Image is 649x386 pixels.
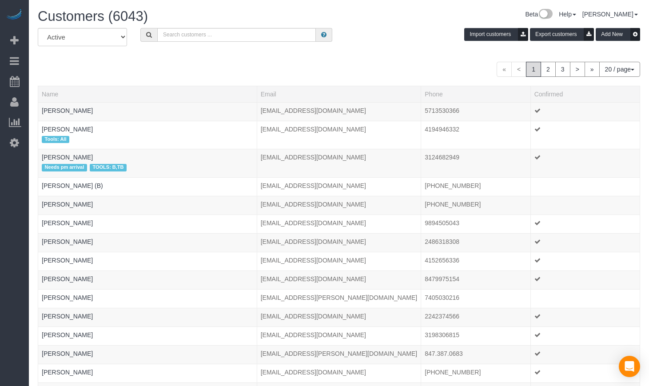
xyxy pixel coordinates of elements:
[42,126,93,133] a: [PERSON_NAME]
[530,149,640,177] td: Confirmed
[530,86,640,102] th: Confirmed
[421,177,530,196] td: Phone
[530,271,640,289] td: Confirmed
[42,283,253,286] div: Tags
[421,308,530,326] td: Phone
[38,252,257,271] td: Name
[38,289,257,308] td: Name
[257,308,421,326] td: Email
[38,345,257,364] td: Name
[530,28,594,41] button: Export customers
[421,121,530,149] td: Phone
[257,102,421,121] td: Email
[464,28,528,41] button: Import customers
[42,321,253,323] div: Tags
[530,345,640,364] td: Confirmed
[530,308,640,326] td: Confirmed
[530,233,640,252] td: Confirmed
[38,149,257,177] td: Name
[530,177,640,196] td: Confirmed
[421,252,530,271] td: Phone
[157,28,316,42] input: Search customers ...
[530,215,640,233] td: Confirmed
[38,102,257,121] td: Name
[42,313,93,320] a: [PERSON_NAME]
[90,164,127,171] span: TOOLS: B,TB
[42,209,253,211] div: Tags
[42,238,93,245] a: [PERSON_NAME]
[42,201,93,208] a: [PERSON_NAME]
[421,364,530,382] td: Phone
[530,289,640,308] td: Confirmed
[42,154,93,161] a: [PERSON_NAME]
[38,364,257,382] td: Name
[421,326,530,345] td: Phone
[421,102,530,121] td: Phone
[530,196,640,215] td: Confirmed
[38,8,148,24] span: Customers (6043)
[38,271,257,289] td: Name
[538,9,553,20] img: New interface
[38,177,257,196] td: Name
[421,196,530,215] td: Phone
[42,377,253,379] div: Tags
[38,215,257,233] td: Name
[42,190,253,192] div: Tags
[530,326,640,345] td: Confirmed
[559,11,576,18] a: Help
[38,86,257,102] th: Name
[42,134,253,145] div: Tags
[421,149,530,177] td: Phone
[619,356,640,377] div: Open Intercom Messenger
[570,62,585,77] a: >
[585,62,600,77] a: »
[257,289,421,308] td: Email
[421,345,530,364] td: Phone
[42,182,103,189] a: [PERSON_NAME] (B)
[38,121,257,149] td: Name
[257,364,421,382] td: Email
[511,62,526,77] span: <
[257,196,421,215] td: Email
[42,164,87,171] span: Needs pm arrival
[42,136,69,143] span: Tools: All
[525,11,553,18] a: Beta
[38,233,257,252] td: Name
[257,271,421,289] td: Email
[42,227,253,230] div: Tags
[257,215,421,233] td: Email
[257,326,421,345] td: Email
[42,294,93,301] a: [PERSON_NAME]
[42,369,93,376] a: [PERSON_NAME]
[421,215,530,233] td: Phone
[38,308,257,326] td: Name
[42,358,253,360] div: Tags
[42,302,253,304] div: Tags
[530,102,640,121] td: Confirmed
[42,265,253,267] div: Tags
[42,257,93,264] a: [PERSON_NAME]
[257,86,421,102] th: Email
[530,252,640,271] td: Confirmed
[257,177,421,196] td: Email
[421,86,530,102] th: Phone
[42,350,93,357] a: [PERSON_NAME]
[257,233,421,252] td: Email
[497,62,640,77] nav: Pagination navigation
[257,345,421,364] td: Email
[421,289,530,308] td: Phone
[555,62,570,77] a: 3
[38,196,257,215] td: Name
[582,11,638,18] a: [PERSON_NAME]
[42,246,253,248] div: Tags
[530,121,640,149] td: Confirmed
[421,271,530,289] td: Phone
[42,275,93,283] a: [PERSON_NAME]
[526,62,541,77] span: 1
[5,9,23,21] img: Automaid Logo
[596,28,640,41] button: Add New
[497,62,512,77] span: «
[541,62,556,77] a: 2
[42,115,253,117] div: Tags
